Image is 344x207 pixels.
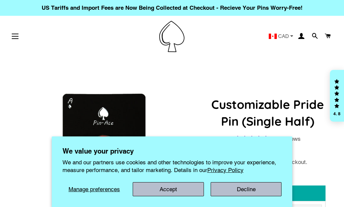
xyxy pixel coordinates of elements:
div: 4.8 [333,112,341,116]
h1: Customizable Pride Pin (Single Half) [210,96,326,130]
button: Accept [133,182,204,196]
button: Manage preferences [62,182,126,196]
span: 802 reviews [270,135,301,142]
span: Manage preferences [69,186,120,193]
h2: We value your privacy [62,147,282,155]
img: Pin-Ace [159,21,184,52]
span: CAD [278,34,289,39]
p: We and our partners use cookies and other technologies to improve your experience, measure perfor... [62,159,282,173]
button: Decline [211,182,282,196]
a: Privacy Policy [207,167,244,173]
span: 4.83 stars [235,135,270,142]
div: Click to open Judge.me floating reviews tab [330,70,344,122]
